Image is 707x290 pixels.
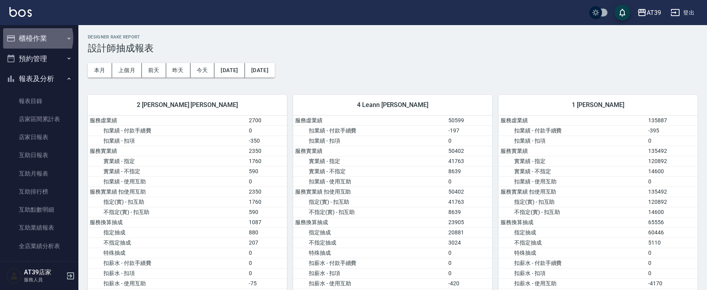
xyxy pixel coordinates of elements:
div: AT39 [647,8,661,18]
td: 指定(實) - 扣互助 [293,197,446,207]
td: 135887 [646,116,698,126]
td: 8639 [446,166,492,176]
a: 店家日報表 [3,128,75,146]
td: 實業績 - 指定 [88,156,247,166]
img: Logo [9,7,32,17]
td: 0 [646,176,698,187]
a: 互助月報表 [3,165,75,183]
td: 不指定(實) - 扣互助 [499,207,646,217]
td: 14600 [646,207,698,217]
td: 不指定(實) - 扣互助 [293,207,446,217]
td: 不指定抽成 [293,237,446,248]
td: -75 [247,278,287,288]
td: 指定(實) - 扣互助 [88,197,247,207]
button: 預約管理 [3,49,75,69]
h3: 設計師抽成報表 [88,43,698,54]
td: 50599 [446,116,492,126]
td: 扣業績 - 扣項 [88,136,247,146]
td: -395 [646,125,698,136]
td: 0 [446,258,492,268]
td: 2350 [247,146,287,156]
a: 互助排行榜 [3,183,75,201]
td: 服務實業績 [499,146,646,156]
td: 指定(實) - 扣互助 [499,197,646,207]
td: 特殊抽成 [499,248,646,258]
td: 扣薪水 - 使用互助 [499,278,646,288]
button: 上個月 [112,63,142,78]
td: 0 [247,268,287,278]
a: 營業統計分析表 [3,255,75,273]
button: [DATE] [245,63,275,78]
a: 全店業績分析表 [3,237,75,255]
td: 1087 [247,217,287,227]
td: 20881 [446,227,492,237]
td: 扣薪水 - 付款手續費 [88,258,247,268]
td: 實業績 - 不指定 [499,166,646,176]
a: 互助點數明細 [3,201,75,219]
td: 0 [646,248,698,258]
td: 207 [247,237,287,248]
td: 14600 [646,166,698,176]
a: 互助日報表 [3,146,75,164]
button: 今天 [190,63,215,78]
td: 0 [646,258,698,268]
td: 65556 [646,217,698,227]
td: 60446 [646,227,698,237]
td: 0 [646,268,698,278]
td: 扣業績 - 使用互助 [499,176,646,187]
td: 135492 [646,146,698,156]
td: 扣薪水 - 使用互助 [293,278,446,288]
td: 0 [446,268,492,278]
td: 服務實業績 扣使用互助 [293,187,446,197]
td: -420 [446,278,492,288]
img: Person [6,268,22,284]
button: 昨天 [166,63,190,78]
td: 0 [247,125,287,136]
a: 互助業績報表 [3,219,75,237]
td: 服務虛業績 [88,116,247,126]
button: [DATE] [214,63,245,78]
td: 扣業績 - 扣項 [293,136,446,146]
td: 扣業績 - 使用互助 [88,176,247,187]
td: 120892 [646,156,698,166]
td: 服務虛業績 [499,116,646,126]
td: 1760 [247,156,287,166]
button: 本月 [88,63,112,78]
td: 不指定抽成 [499,237,646,248]
p: 服務人員 [24,276,64,283]
td: 服務換算抽成 [499,217,646,227]
td: 8639 [446,207,492,217]
td: 23905 [446,217,492,227]
td: 服務實業績 [293,146,446,156]
td: 50402 [446,146,492,156]
td: 實業績 - 不指定 [88,166,247,176]
td: -197 [446,125,492,136]
td: 0 [247,176,287,187]
td: 41763 [446,197,492,207]
td: 0 [247,248,287,258]
td: 590 [247,207,287,217]
td: 3024 [446,237,492,248]
td: 扣薪水 - 扣項 [88,268,247,278]
td: 50402 [446,187,492,197]
td: 扣薪水 - 扣項 [293,268,446,278]
td: 0 [446,248,492,258]
td: 2350 [247,187,287,197]
td: 不指定抽成 [88,237,247,248]
a: 報表目錄 [3,92,75,110]
td: -350 [247,136,287,146]
td: 880 [247,227,287,237]
td: 0 [446,176,492,187]
td: 扣薪水 - 付款手續費 [499,258,646,268]
td: 120892 [646,197,698,207]
button: AT39 [634,5,664,21]
td: 135492 [646,187,698,197]
h5: AT39店家 [24,268,64,276]
button: 報表及分析 [3,69,75,89]
td: 扣業績 - 使用互助 [293,176,446,187]
td: 指定抽成 [499,227,646,237]
td: 服務換算抽成 [293,217,446,227]
td: 0 [247,258,287,268]
td: 41763 [446,156,492,166]
button: save [615,5,630,20]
